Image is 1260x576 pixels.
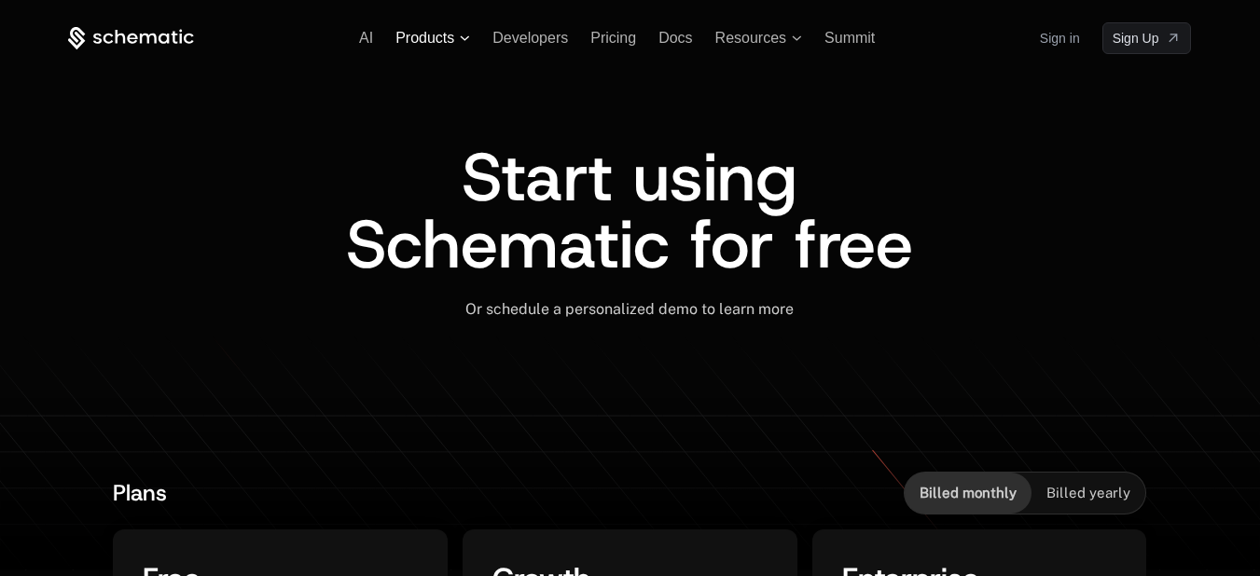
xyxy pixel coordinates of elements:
span: Plans [113,478,167,508]
span: Products [395,30,454,47]
a: Summit [824,30,875,46]
a: Developers [492,30,568,46]
a: Docs [658,30,692,46]
span: Resources [715,30,786,47]
span: Billed yearly [1046,484,1130,502]
a: [object Object] [1102,22,1192,54]
a: AI [359,30,373,46]
a: Sign in [1040,23,1080,53]
span: Start using Schematic for free [346,132,913,289]
a: Pricing [590,30,636,46]
span: Sign Up [1113,29,1159,48]
span: Billed monthly [920,484,1017,502]
span: Or schedule a personalized demo to learn more [465,300,794,318]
